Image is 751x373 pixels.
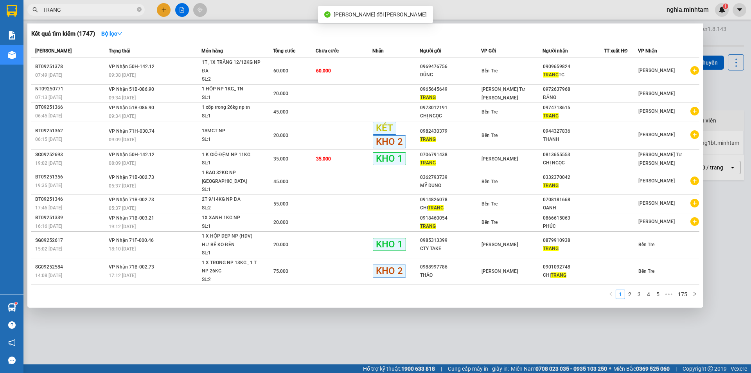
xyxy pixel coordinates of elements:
strong: PHIẾU TRẢ HÀNG [38,11,79,16]
span: 20.000 [273,242,288,247]
span: 06:45 [DATE] [35,113,62,119]
span: [PERSON_NAME] [638,68,675,73]
div: 0974718615 [543,104,604,112]
span: MS [PERSON_NAME]- [16,35,99,41]
span: [PERSON_NAME] Tư [PERSON_NAME] [482,86,525,101]
span: check-circle [324,11,331,18]
div: THANH [543,135,604,144]
span: plus-circle [690,199,699,207]
div: SL: 1 [202,135,261,144]
span: 19:26:39 [DATE] [35,42,74,48]
li: 175 [675,290,690,299]
span: 09:34 [DATE] [109,95,136,101]
span: 09:09 [DATE] [109,137,136,142]
img: logo-vxr [7,5,17,17]
span: 55.000 [273,201,288,207]
li: 4 [644,290,653,299]
span: VP Nhận 50H-142.12 [109,152,155,157]
div: THẢO [420,271,481,279]
span: Người gửi [420,48,441,54]
div: BT09251339 [35,214,106,222]
div: SG09252584 [35,263,106,271]
span: Bến Tre [482,201,498,207]
div: CHỊ [420,204,481,212]
span: plus-circle [690,107,699,115]
span: Nhãn [372,48,384,54]
div: 0879910938 [543,236,604,245]
div: CHỊ NGỌC [543,159,604,167]
span: [PERSON_NAME] [PERSON_NAME] [34,4,99,9]
span: 14:08 [DATE] [35,273,62,278]
span: Bến Tre [482,220,498,225]
div: SG09252693 [35,151,106,159]
div: BT09251378 [35,63,106,71]
div: 0914826078 [420,196,481,204]
div: DŨNG [420,71,481,79]
span: Bến Tre [482,133,498,138]
span: [PERSON_NAME] [482,156,518,162]
strong: Bộ lọc [101,31,122,37]
span: 09:34 [DATE] [109,114,136,119]
div: OANH [543,204,604,212]
li: 3 [634,290,644,299]
span: 07:49 [DATE] [35,72,62,78]
span: 05:37 [DATE] [109,183,136,189]
span: Bến Tre [638,268,654,274]
div: ĐĂNG [543,94,604,102]
span: right [692,292,697,296]
div: 0972637968 [543,85,604,94]
div: SL: 1 [202,159,261,168]
div: 0866615063 [543,214,604,222]
a: 2 [625,290,634,299]
span: VP Gửi [481,48,496,54]
span: Bến Tre [482,179,498,184]
div: 0706791438 [420,151,481,159]
div: SG09252617 [35,236,106,245]
div: 1 X HỘP DẸP NP (HDV) HƯ BỂ KO ĐỀN [202,232,261,249]
span: VP Nhận 51B-086.90 [109,86,154,92]
span: Trạng thái [109,48,130,54]
span: KHO 2 [373,265,406,277]
span: Tên hàng: [2,57,57,63]
span: Ngày/ giờ gửi: [2,42,34,48]
span: [PERSON_NAME] Tư [PERSON_NAME] [638,152,682,166]
span: TRANG [543,72,559,77]
span: 1 HỘP NP [24,55,57,63]
span: 20.000 [273,91,288,96]
span: 18:10 [DATE] [109,246,136,252]
div: 0985313399 [420,236,481,245]
a: 4 [644,290,653,299]
span: Bến Tre [638,242,654,247]
span: KHO 1 [373,238,406,251]
span: [PERSON_NAME] [638,132,675,137]
span: [PERSON_NAME] [482,242,518,247]
span: VP Nhận 71B-002.73 [109,197,154,202]
div: SL: 1 [202,249,261,258]
li: Next Page [690,290,699,299]
div: 0982430379 [420,127,481,135]
span: 17:12 [DATE] [109,273,136,278]
div: CHỊ NGỌC [420,112,481,120]
span: VP Nhận 51B-086.90 [109,105,154,110]
span: 07:13 [DATE] [35,95,62,100]
div: BT09251356 [35,173,106,181]
span: [PERSON_NAME] [638,200,675,206]
span: TRANG [543,183,559,188]
div: SL: 1 [202,112,261,121]
span: 35.000 [273,156,288,162]
div: SL: 2 [202,75,261,84]
button: right [690,290,699,299]
div: 1 BAO 32KG NP [GEOGRAPHIC_DATA] [202,169,261,186]
span: 08:09 [DATE] [109,160,136,166]
span: Bến Tre [482,68,498,74]
img: solution-icon [8,31,16,40]
span: VP Nhận 71B-003.21 [109,215,154,221]
span: Chưa cước [316,48,339,54]
div: 0909659824 [543,63,604,71]
span: 45.000 [273,109,288,115]
span: KHO 1 [373,152,406,165]
span: VP Nhận 71B-002.73 [109,264,154,270]
li: Next 5 Pages [663,290,675,299]
div: 1T ,1X TRẮNG 12/12KG NP ĐA [202,58,261,75]
span: KÉT [373,122,396,135]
